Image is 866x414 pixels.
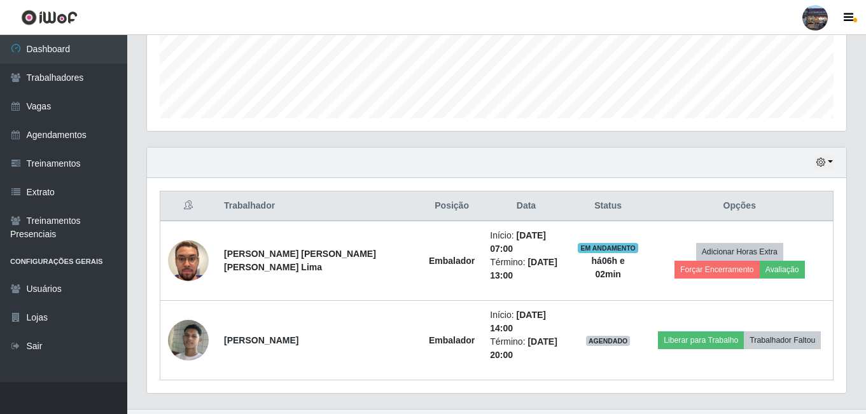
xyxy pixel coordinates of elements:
[592,256,625,279] strong: há 06 h e 02 min
[429,335,475,345] strong: Embalador
[482,191,569,221] th: Data
[586,336,631,346] span: AGENDADO
[490,308,562,335] li: Início:
[760,261,805,279] button: Avaliação
[646,191,834,221] th: Opções
[490,256,562,282] li: Término:
[490,310,546,333] time: [DATE] 14:00
[21,10,78,25] img: CoreUI Logo
[658,331,744,349] button: Liberar para Trabalho
[429,256,475,266] strong: Embalador
[168,224,209,297] img: 1753900097515.jpeg
[224,335,298,345] strong: [PERSON_NAME]
[570,191,646,221] th: Status
[421,191,482,221] th: Posição
[168,320,209,361] img: 1748800046377.jpeg
[744,331,821,349] button: Trabalhador Faltou
[490,230,546,254] time: [DATE] 07:00
[216,191,421,221] th: Trabalhador
[696,243,783,261] button: Adicionar Horas Extra
[674,261,760,279] button: Forçar Encerramento
[224,249,376,272] strong: [PERSON_NAME] [PERSON_NAME] [PERSON_NAME] Lima
[578,243,638,253] span: EM ANDAMENTO
[490,229,562,256] li: Início:
[490,335,562,362] li: Término:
